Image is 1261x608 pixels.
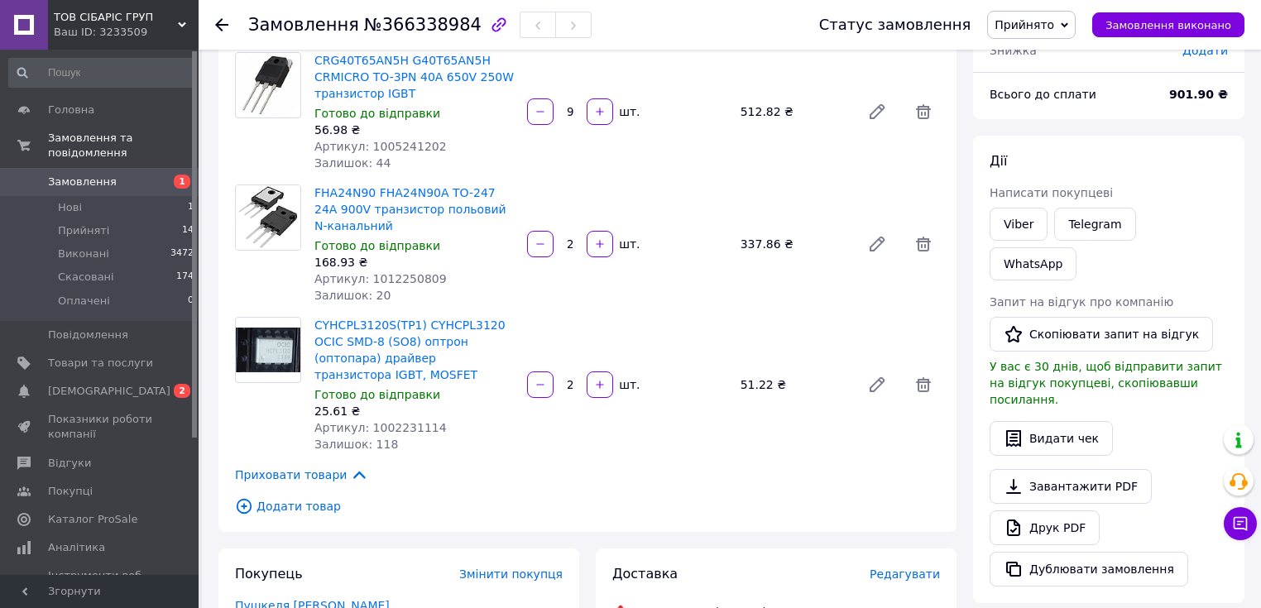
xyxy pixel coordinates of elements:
[48,512,137,527] span: Каталог ProSale
[615,376,641,393] div: шт.
[48,328,128,342] span: Повідомлення
[48,356,153,371] span: Товари та послуги
[907,368,940,401] span: Видалити
[734,232,854,256] div: 337.86 ₴
[236,328,300,372] img: CYHCPL3120S(TP1) CYHCPL3120 OCIC SMD-8 (SO8) оптрон (оптопара) драйвер транзистора IGBT, MOSFET
[990,510,1100,545] a: Друк PDF
[1182,44,1228,57] span: Додати
[1092,12,1244,37] button: Замовлення виконано
[990,247,1076,280] a: WhatsApp
[241,53,295,117] img: CRG40T65AN5H G40T65AN5H CRMICRO TO-3PN 40A 650V 250W транзистор IGBT
[314,403,514,419] div: 25.61 ₴
[314,186,506,232] a: FHA24N90 FHA24N90A TO-247 24A 900V транзистор польовий N-канальний
[819,17,971,33] div: Статус замовлення
[1054,208,1135,241] a: Telegram
[612,566,678,582] span: Доставка
[314,140,447,153] span: Артикул: 1005241202
[188,294,194,309] span: 0
[1105,19,1231,31] span: Замовлення виконано
[170,247,194,261] span: 3472
[248,15,359,35] span: Замовлення
[314,421,447,434] span: Артикул: 1002231114
[58,247,109,261] span: Виконані
[176,270,194,285] span: 174
[990,360,1222,406] span: У вас є 30 днів, щоб відправити запит на відгук покупцеві, скопіювавши посилання.
[990,552,1188,586] button: Дублювати замовлення
[235,566,303,582] span: Покупець
[314,289,391,302] span: Залишок: 20
[990,295,1173,309] span: Запит на відгук про компанію
[990,186,1113,199] span: Написати покупцеві
[990,153,1007,169] span: Дії
[58,223,109,238] span: Прийняті
[314,122,514,138] div: 56.98 ₴
[314,54,514,100] a: CRG40T65AN5H G40T65AN5H CRMICRO TO-3PN 40A 650V 250W транзистор IGBT
[314,388,440,401] span: Готово до відправки
[314,438,398,451] span: Залишок: 118
[314,272,447,285] span: Артикул: 1012250809
[314,254,514,270] div: 168.93 ₴
[182,223,194,238] span: 14
[48,175,117,189] span: Замовлення
[459,567,563,581] span: Змінити покупця
[990,421,1113,456] button: Видати чек
[615,103,641,120] div: шт.
[314,107,440,120] span: Готово до відправки
[48,456,91,471] span: Відгуки
[314,239,440,252] span: Готово до відправки
[990,88,1096,101] span: Всього до сплати
[861,95,894,128] a: Редагувати
[990,44,1037,57] span: Знижка
[235,466,368,484] span: Приховати товари
[8,58,195,88] input: Пошук
[48,384,170,399] span: [DEMOGRAPHIC_DATA]
[907,227,940,261] span: Видалити
[48,568,153,598] span: Інструменти веб-майстра та SEO
[995,18,1054,31] span: Прийнято
[990,469,1152,504] a: Завантажити PDF
[48,412,153,442] span: Показники роботи компанії
[907,95,940,128] span: Видалити
[734,100,854,123] div: 512.82 ₴
[48,131,199,160] span: Замовлення та повідомлення
[615,236,641,252] div: шт.
[870,567,940,581] span: Редагувати
[861,227,894,261] a: Редагувати
[215,17,228,33] div: Повернутися назад
[54,25,199,40] div: Ваш ID: 3233509
[1224,507,1257,540] button: Чат з покупцем
[48,484,93,499] span: Покупці
[364,15,482,35] span: №366338984
[990,317,1213,352] button: Скопіювати запит на відгук
[54,10,178,25] span: ТОВ СІБАРІС ГРУП
[734,373,854,396] div: 51.22 ₴
[1169,88,1228,101] b: 901.90 ₴
[188,200,194,215] span: 1
[861,368,894,401] a: Редагувати
[58,270,114,285] span: Скасовані
[990,208,1048,241] a: Viber
[48,103,94,117] span: Головна
[58,294,110,309] span: Оплачені
[174,175,190,189] span: 1
[314,318,506,381] a: CYHCPL3120S(TP1) CYHCPL3120 OCIC SMD-8 (SO8) оптрон (оптопара) драйвер транзистора IGBT, MOSFET
[314,156,391,170] span: Залишок: 44
[174,384,190,398] span: 2
[48,540,105,555] span: Аналітика
[235,497,940,515] span: Додати товар
[236,185,300,250] img: FHA24N90 FHA24N90A TO-247 24A 900V транзистор польовий N-канальний
[58,200,82,215] span: Нові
